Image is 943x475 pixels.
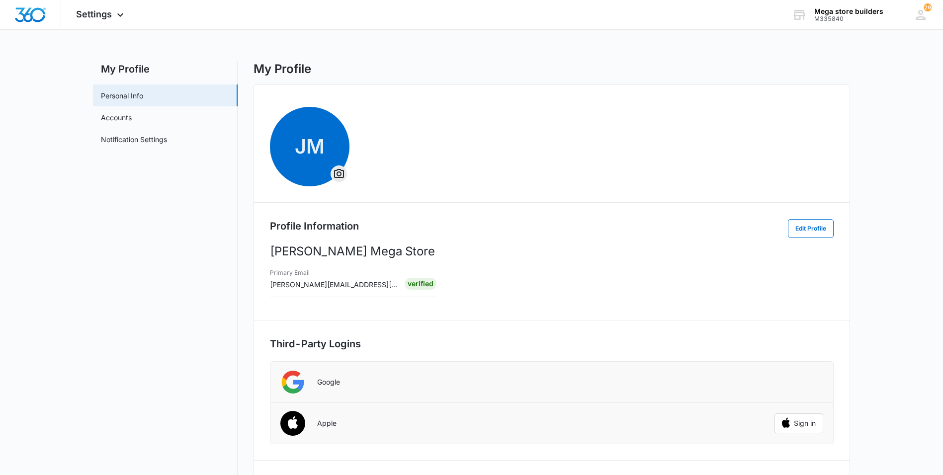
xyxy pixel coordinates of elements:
[76,9,112,19] span: Settings
[270,268,398,277] h3: Primary Email
[774,413,823,433] button: Sign in
[317,419,337,428] p: Apple
[254,62,311,77] h1: My Profile
[814,7,883,15] div: account name
[270,336,834,351] h2: Third-Party Logins
[270,107,349,186] span: JMOverflow Menu
[93,62,238,77] h2: My Profile
[101,134,167,145] a: Notification Settings
[270,242,834,260] p: [PERSON_NAME] Mega Store
[788,219,834,238] button: Edit Profile
[101,90,143,101] a: Personal Info
[924,3,932,11] span: 29
[924,3,932,11] div: notifications count
[814,15,883,22] div: account id
[331,166,347,182] button: Overflow Menu
[706,371,828,393] iframe: Sign in with Google Button
[270,107,349,186] span: JM
[101,112,132,123] a: Accounts
[317,378,340,387] p: Google
[274,405,312,443] img: Apple
[280,370,305,395] img: Google
[270,280,447,289] span: [PERSON_NAME][EMAIL_ADDRESS][DOMAIN_NAME]
[270,219,359,234] h2: Profile Information
[405,278,436,290] div: Verified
